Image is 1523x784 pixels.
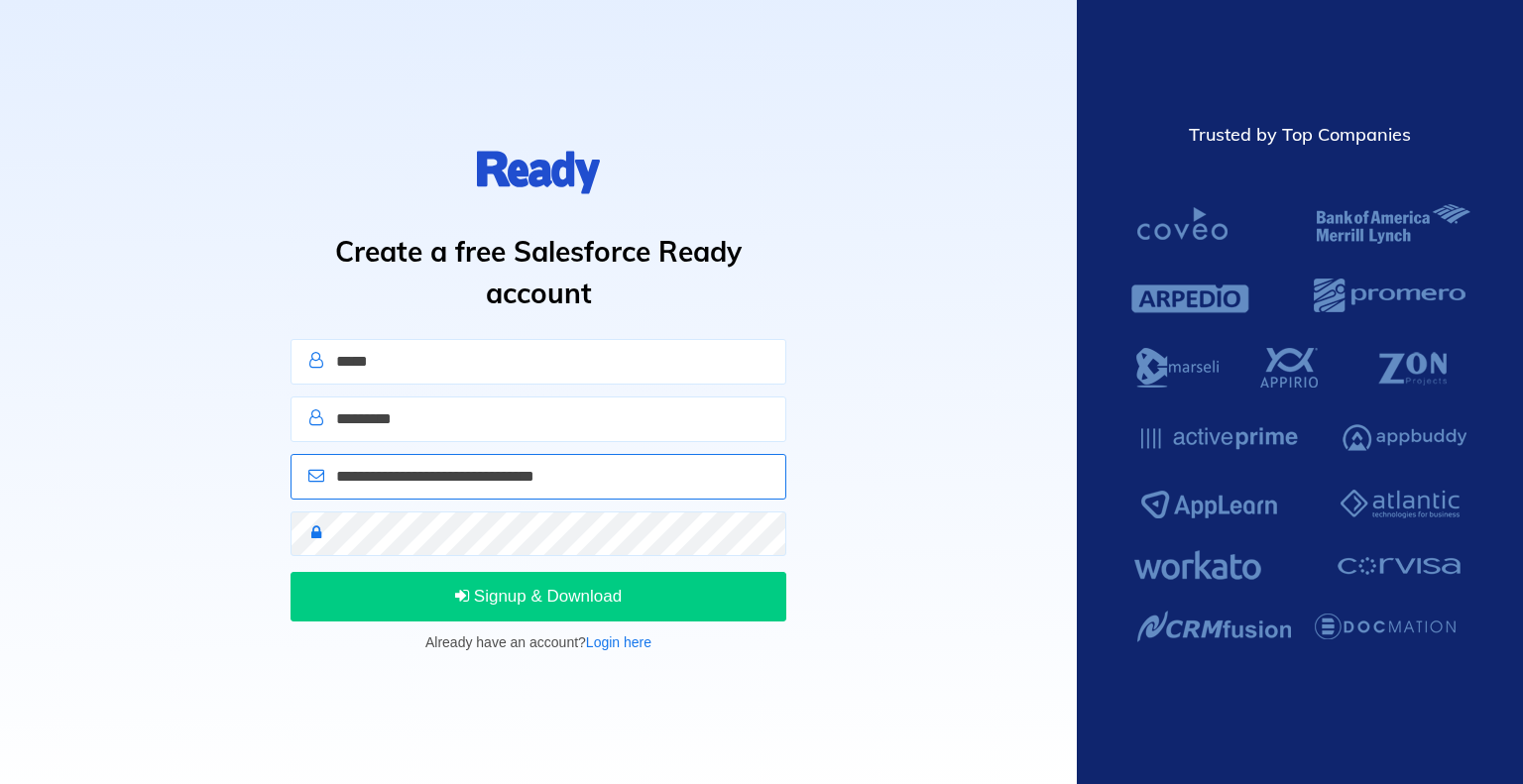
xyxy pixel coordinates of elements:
[586,634,651,650] a: Login here
[455,587,622,606] span: Signup & Download
[291,572,786,621] button: Signup & Download
[1127,183,1473,662] img: Salesforce Ready Customers
[284,231,793,314] h1: Create a free Salesforce Ready account
[1127,122,1473,148] div: Trusted by Top Companies
[477,146,600,199] img: logo
[291,631,786,653] p: Already have an account?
